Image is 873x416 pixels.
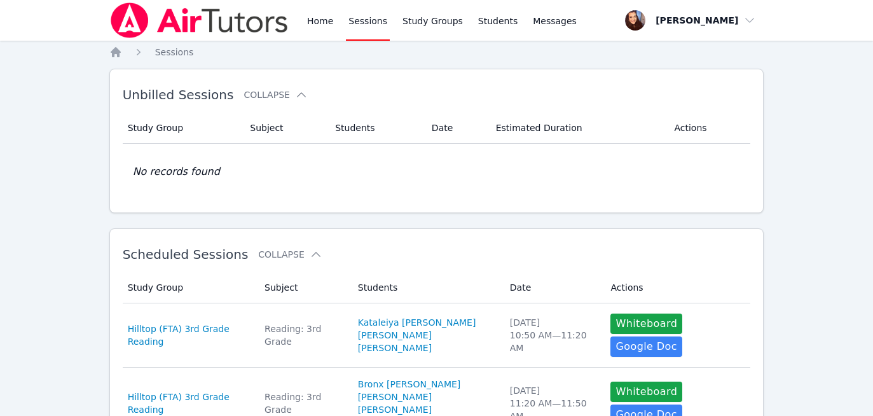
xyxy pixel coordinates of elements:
[533,15,577,27] span: Messages
[350,272,502,303] th: Students
[123,247,249,262] span: Scheduled Sessions
[510,316,596,354] div: [DATE] 10:50 AM — 11:20 AM
[265,322,343,348] div: Reading: 3rd Grade
[502,272,603,303] th: Date
[123,144,751,200] td: No records found
[488,113,667,144] th: Estimated Duration
[358,329,432,342] a: [PERSON_NAME]
[358,316,476,329] a: Kataleiya [PERSON_NAME]
[123,113,243,144] th: Study Group
[358,378,461,391] a: Bronx [PERSON_NAME]
[610,314,682,334] button: Whiteboard
[358,342,432,354] a: [PERSON_NAME]
[257,272,350,303] th: Subject
[358,391,432,403] a: [PERSON_NAME]
[242,113,327,144] th: Subject
[610,336,682,357] a: Google Doc
[327,113,424,144] th: Students
[244,88,307,101] button: Collapse
[123,303,751,368] tr: Hilltop (FTA) 3rd Grade ReadingReading: 3rd GradeKataleiya [PERSON_NAME][PERSON_NAME][PERSON_NAME...
[265,391,343,416] div: Reading: 3rd Grade
[109,3,289,38] img: Air Tutors
[155,46,194,59] a: Sessions
[128,391,249,416] a: Hilltop (FTA) 3rd Grade Reading
[610,382,682,402] button: Whiteboard
[123,87,234,102] span: Unbilled Sessions
[666,113,750,144] th: Actions
[155,47,194,57] span: Sessions
[123,272,257,303] th: Study Group
[424,113,488,144] th: Date
[603,272,750,303] th: Actions
[258,248,322,261] button: Collapse
[128,322,249,348] a: Hilltop (FTA) 3rd Grade Reading
[109,46,764,59] nav: Breadcrumb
